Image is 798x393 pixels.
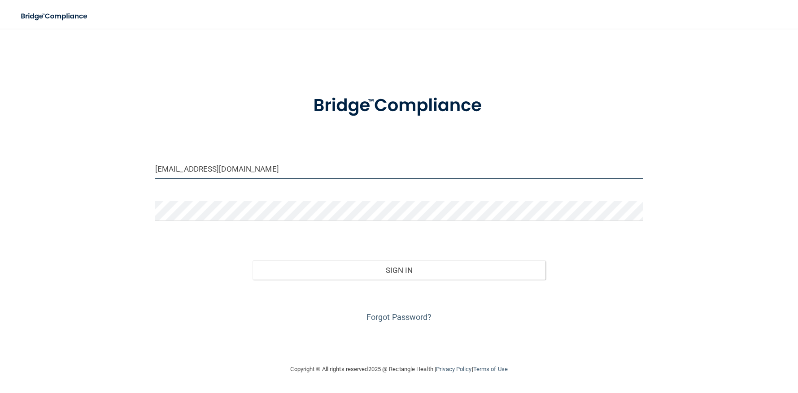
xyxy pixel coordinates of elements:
[473,366,507,372] a: Terms of Use
[235,355,563,384] div: Copyright © All rights reserved 2025 @ Rectangle Health | |
[253,260,545,280] button: Sign In
[155,159,643,179] input: Email
[295,82,504,129] img: bridge_compliance_login_screen.278c3ca4.svg
[366,312,432,322] a: Forgot Password?
[13,7,96,26] img: bridge_compliance_login_screen.278c3ca4.svg
[436,366,471,372] a: Privacy Policy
